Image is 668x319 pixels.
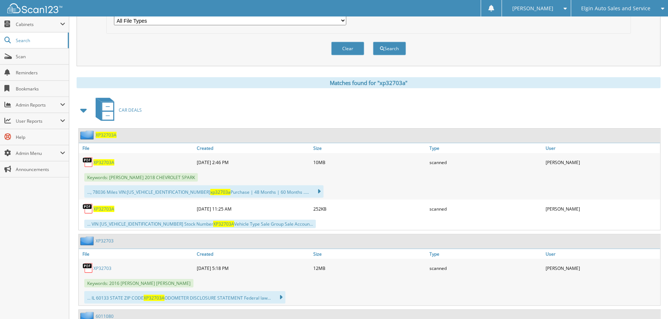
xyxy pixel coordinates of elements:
div: [PERSON_NAME] [544,155,660,170]
a: Created [195,249,311,259]
a: XP32703A [96,132,117,138]
a: User [544,249,660,259]
span: Search [16,37,64,44]
span: XP32703A [213,221,234,227]
div: ... VIN [US_VEHICLE_IDENTIFICATION_NUMBER] Stock Number Vehicle Type Sale Group Sale Accoun... [84,220,316,228]
div: ... IL 60133 STATE ZIP CODE ODOMETER DISCLOSURE STATEMENT Federal law... [84,291,285,304]
span: Admin Menu [16,150,60,156]
div: scanned [428,201,544,216]
div: scanned [428,155,544,170]
img: folder2.png [80,236,96,245]
div: [PERSON_NAME] [544,201,660,216]
span: Cabinets [16,21,60,27]
span: Keywords: [PERSON_NAME] 2018 CHEVROLET SPARK [84,173,198,182]
div: ..., 78036 Miles VIN:[US_VEHICLE_IDENTIFICATION_NUMBER] Purchase | 48 Months | 60 Months ..... [84,185,324,198]
span: xp32703a [210,189,230,195]
button: Clear [331,42,364,55]
div: scanned [428,261,544,275]
a: User [544,143,660,153]
a: XP32703 [96,238,114,244]
span: Help [16,134,65,140]
div: [DATE] 11:25 AM [195,201,311,216]
span: XP32703A [144,295,165,301]
a: XP32703A [93,206,114,212]
img: PDF.png [82,263,93,274]
span: Scan [16,53,65,60]
span: User Reports [16,118,60,124]
span: Elgin Auto Sales and Service [582,6,651,11]
button: Search [373,42,406,55]
div: Matches found for "xp32703a" [77,77,661,88]
span: Keywords: 2016 [PERSON_NAME] [PERSON_NAME] [84,279,193,288]
img: scan123-logo-white.svg [7,3,62,13]
a: CAR DEALS [91,96,142,125]
a: File [79,249,195,259]
span: Announcements [16,166,65,173]
div: [DATE] 5:18 PM [195,261,311,275]
span: Admin Reports [16,102,60,108]
span: [PERSON_NAME] [512,6,553,11]
a: Type [428,143,544,153]
div: 10MB [311,155,428,170]
a: Size [311,249,428,259]
div: [DATE] 2:46 PM [195,155,311,170]
img: folder2.png [80,130,96,140]
a: Created [195,143,311,153]
span: Reminders [16,70,65,76]
span: CAR DEALS [119,107,142,113]
img: PDF.png [82,203,93,214]
a: File [79,143,195,153]
div: 252KB [311,201,428,216]
iframe: Chat Widget [631,284,668,319]
div: 12MB [311,261,428,275]
div: [PERSON_NAME] [544,261,660,275]
span: Bookmarks [16,86,65,92]
a: XP32703 [93,265,111,271]
a: Type [428,249,544,259]
img: PDF.png [82,157,93,168]
a: XP32703A [93,159,114,166]
a: Size [311,143,428,153]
